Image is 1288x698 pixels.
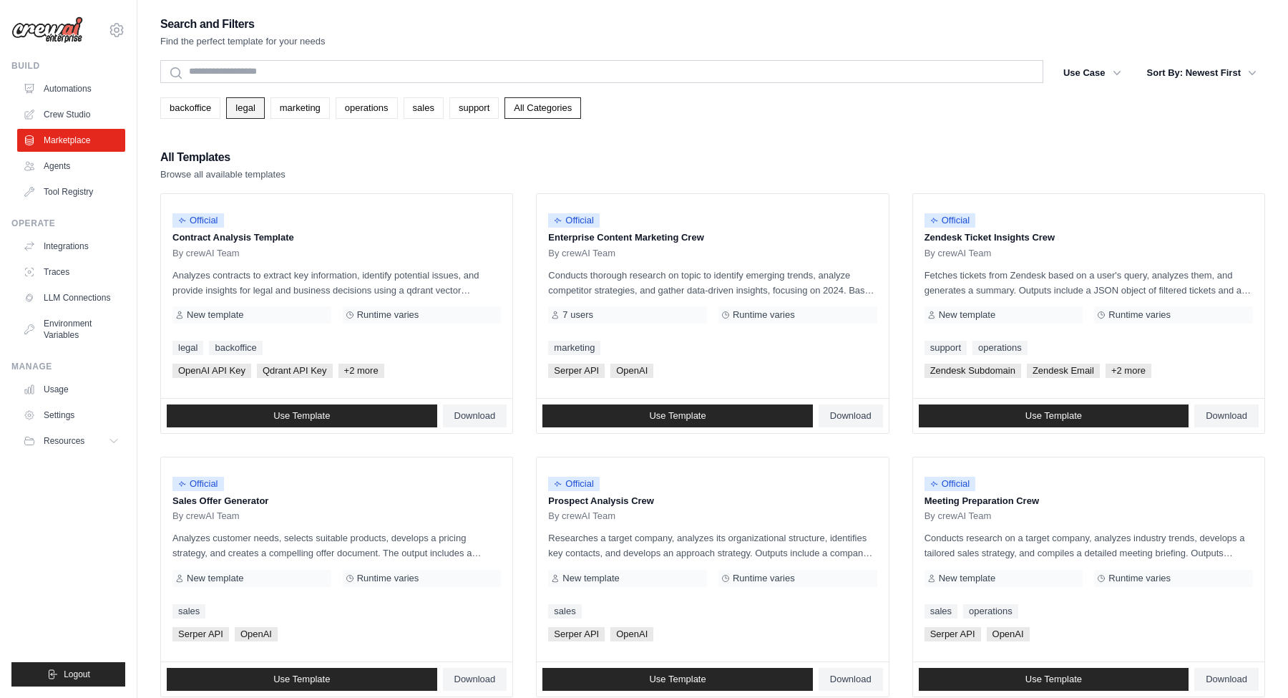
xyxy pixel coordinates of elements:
p: Sales Offer Generator [172,494,501,508]
a: backoffice [160,97,220,119]
a: Use Template [167,668,437,691]
span: By crewAI Team [172,510,240,522]
span: New template [939,309,995,321]
button: Use Case [1055,60,1130,86]
span: Official [924,477,976,491]
a: Use Template [919,404,1189,427]
span: Download [454,410,496,422]
a: sales [172,604,205,619]
h2: All Templates [160,147,286,168]
a: sales [404,97,444,119]
span: Runtime varies [733,573,795,584]
span: Serper API [172,627,229,641]
span: +2 more [338,364,384,378]
span: OpenAI [987,627,1030,641]
a: Use Template [919,668,1189,691]
div: Operate [11,218,125,229]
span: Use Template [273,410,330,422]
span: New template [939,573,995,584]
a: Download [819,668,883,691]
span: Resources [44,435,84,447]
a: Marketplace [17,129,125,152]
span: Official [924,213,976,228]
a: backoffice [209,341,262,355]
span: Serper API [548,627,605,641]
a: Traces [17,261,125,283]
p: Conducts research on a target company, analyzes industry trends, develops a tailored sales strate... [924,530,1253,561]
span: New template [187,309,243,321]
a: LLM Connections [17,286,125,309]
span: Use Template [1025,674,1082,685]
a: Use Template [167,404,437,427]
a: Use Template [542,404,813,427]
p: Conducts thorough research on topic to identify emerging trends, analyze competitor strategies, a... [548,268,877,298]
button: Logout [11,662,125,687]
a: All Categories [504,97,581,119]
span: Official [172,213,224,228]
span: OpenAI [235,627,278,641]
a: marketing [270,97,330,119]
span: Runtime varies [1108,309,1171,321]
span: Runtime varies [357,573,419,584]
span: OpenAI [610,364,653,378]
button: Resources [17,430,125,452]
a: Integrations [17,235,125,258]
span: Use Template [649,410,706,422]
p: Zendesk Ticket Insights Crew [924,231,1253,245]
span: 7 users [562,309,593,321]
img: Logo [11,16,83,44]
button: Sort By: Newest First [1138,60,1265,86]
a: Tool Registry [17,180,125,203]
p: Researches a target company, analyzes its organizational structure, identifies key contacts, and ... [548,530,877,561]
p: Analyzes customer needs, selects suitable products, develops a pricing strategy, and creates a co... [172,530,501,561]
a: Download [819,404,883,427]
a: Use Template [542,668,813,691]
a: Crew Studio [17,103,125,126]
span: +2 more [1106,364,1151,378]
p: Find the perfect template for your needs [160,34,326,49]
span: Download [1206,674,1247,685]
span: Runtime varies [733,309,795,321]
span: Logout [64,669,90,680]
p: Meeting Preparation Crew [924,494,1253,508]
span: Zendesk Subdomain [924,364,1021,378]
a: Download [443,668,507,691]
span: OpenAI [610,627,653,641]
h2: Search and Filters [160,14,326,34]
span: Use Template [273,674,330,685]
span: Download [830,674,872,685]
p: Browse all available templates [160,168,286,182]
span: Official [548,477,600,491]
span: New template [187,573,243,584]
a: sales [924,604,957,619]
span: New template [562,573,619,584]
span: Download [830,410,872,422]
span: By crewAI Team [548,248,615,259]
a: Environment Variables [17,312,125,346]
a: legal [226,97,264,119]
p: Fetches tickets from Zendesk based on a user's query, analyzes them, and generates a summary. Out... [924,268,1253,298]
span: Official [548,213,600,228]
span: By crewAI Team [172,248,240,259]
a: operations [963,604,1018,619]
span: By crewAI Team [924,510,992,522]
span: Zendesk Email [1027,364,1100,378]
a: Settings [17,404,125,427]
span: Runtime varies [1108,573,1171,584]
span: Qdrant API Key [257,364,333,378]
span: Serper API [548,364,605,378]
div: Build [11,60,125,72]
a: Download [1194,404,1259,427]
a: operations [972,341,1028,355]
span: By crewAI Team [924,248,992,259]
span: Download [454,674,496,685]
a: Usage [17,378,125,401]
a: support [924,341,967,355]
span: Download [1206,410,1247,422]
p: Contract Analysis Template [172,231,501,245]
div: Manage [11,361,125,372]
a: support [449,97,499,119]
p: Prospect Analysis Crew [548,494,877,508]
a: Download [1194,668,1259,691]
span: Serper API [924,627,981,641]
